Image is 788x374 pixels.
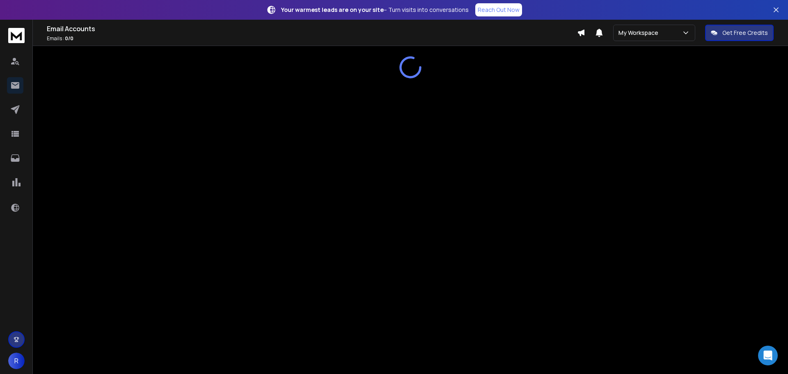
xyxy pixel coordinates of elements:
a: Reach Out Now [475,3,522,16]
p: My Workspace [618,29,662,37]
span: 0 / 0 [65,35,73,42]
button: R [8,353,25,369]
strong: Your warmest leads are on your site [281,6,384,14]
h1: Email Accounts [47,24,577,34]
p: Emails : [47,35,577,42]
button: Get Free Credits [705,25,774,41]
p: Reach Out Now [478,6,520,14]
p: Get Free Credits [722,29,768,37]
div: Open Intercom Messenger [758,346,778,365]
img: logo [8,28,25,43]
p: – Turn visits into conversations [281,6,469,14]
